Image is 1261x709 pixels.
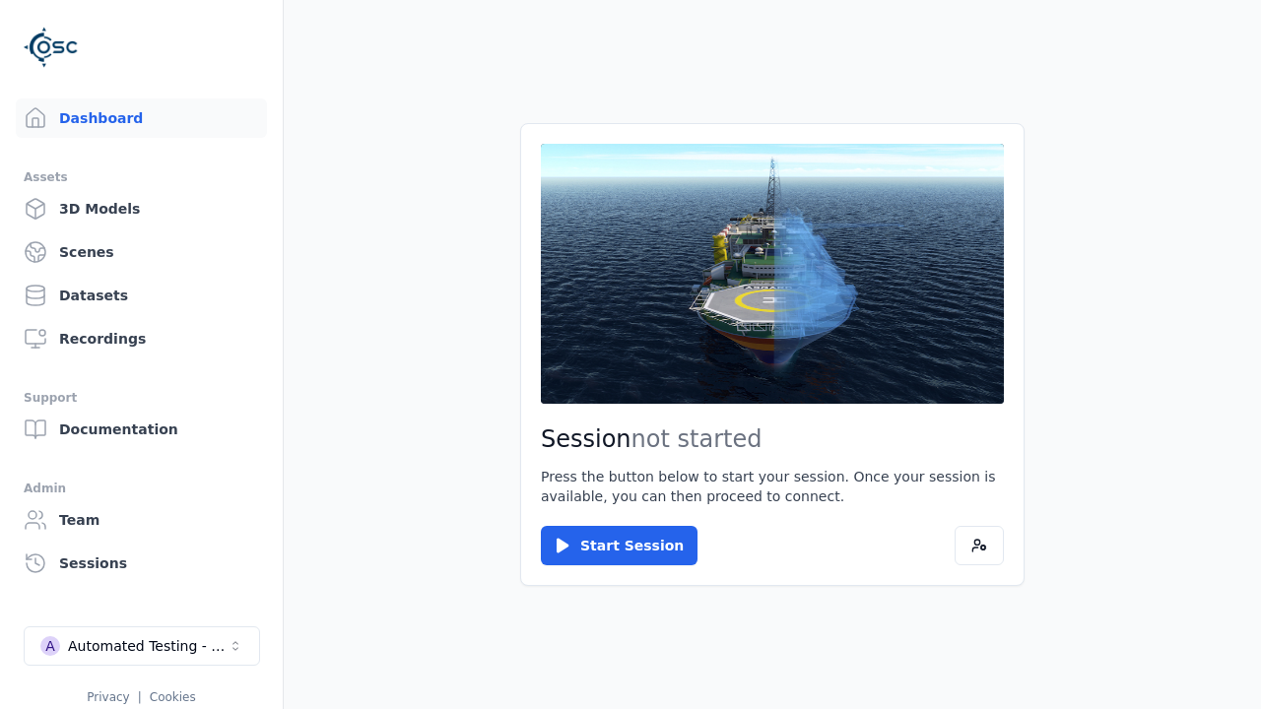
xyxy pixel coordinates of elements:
a: Scenes [16,232,267,272]
a: 3D Models [16,189,267,228]
div: Automated Testing - Playwright [68,636,228,656]
img: Logo [24,20,79,75]
h2: Session [541,423,1004,455]
a: Sessions [16,544,267,583]
span: | [138,690,142,704]
a: Privacy [87,690,129,704]
a: Recordings [16,319,267,358]
button: Select a workspace [24,626,260,666]
div: Admin [24,477,259,500]
a: Team [16,500,267,540]
a: Dashboard [16,98,267,138]
div: Support [24,386,259,410]
div: A [40,636,60,656]
a: Datasets [16,276,267,315]
a: Documentation [16,410,267,449]
span: not started [631,425,763,453]
p: Press the button below to start your session. Once your session is available, you can then procee... [541,467,1004,506]
div: Assets [24,165,259,189]
button: Start Session [541,526,697,565]
a: Cookies [150,690,196,704]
